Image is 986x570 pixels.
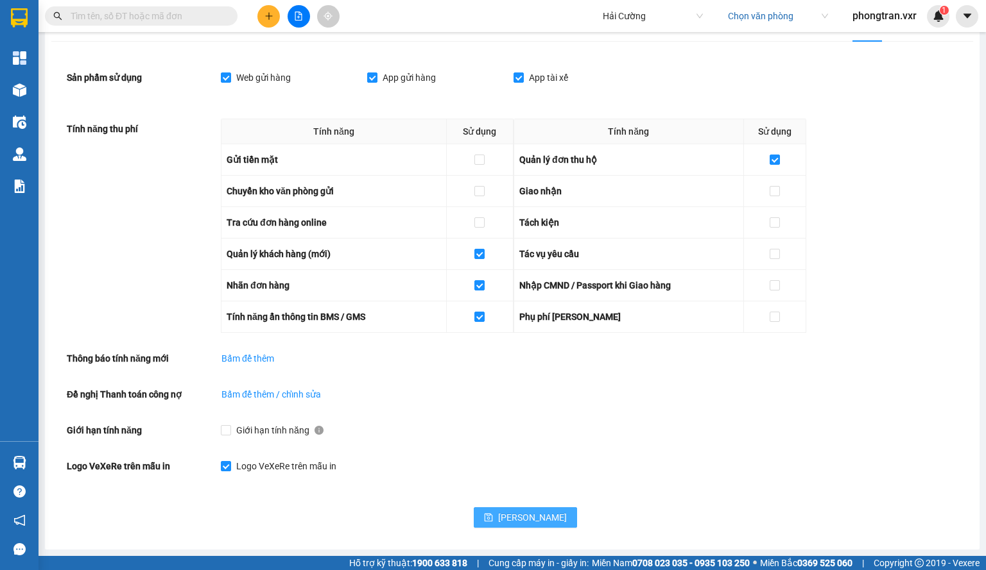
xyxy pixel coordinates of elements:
th: Sử dụng [447,119,514,144]
img: warehouse-icon [13,147,26,161]
span: caret-down [962,10,973,22]
label: Đề nghị Thanh toán công nợ [67,384,188,405]
span: Hải Cường [603,6,703,26]
span: file-add [294,12,303,21]
img: icon-new-feature [933,10,944,22]
div: Nhập CMND / Passport khi Giao hàng [519,278,738,292]
img: warehouse-icon [13,456,26,469]
span: message [13,543,26,555]
strong: 0708 023 035 - 0935 103 250 [632,558,750,568]
strong: 1900 633 818 [412,558,467,568]
th: Sử dụng [744,119,807,144]
label: Sản phẩm sử dụng [67,67,148,88]
span: Bấm để thêm / chỉnh sửa [221,387,321,401]
th: Tính năng [514,119,744,144]
span: info-circle [315,426,324,435]
span: copyright [915,558,924,567]
span: App tài xế [524,71,573,85]
span: Bấm để thêm [221,351,274,365]
span: ⚪️ [753,560,757,566]
span: plus [264,12,273,21]
th: Tính năng [221,119,447,144]
span: [PERSON_NAME] [498,510,567,524]
span: question-circle [13,485,26,498]
label: Thông báo tính năng mới [67,348,175,369]
div: Chuyển kho văn phòng gửi [227,184,441,198]
span: Miền Bắc [760,556,852,570]
span: | [862,556,864,570]
div: Tách kiện [519,215,738,230]
img: warehouse-icon [13,83,26,97]
div: Gửi tiền mặt [227,153,441,167]
div: Phụ phí [PERSON_NAME] [519,310,738,324]
div: Tác vụ yêu cầu [519,247,738,261]
img: dashboard-icon [13,51,26,65]
strong: 0369 525 060 [797,558,852,568]
img: solution-icon [13,180,26,193]
span: App gửi hàng [377,71,441,85]
span: Logo VeXeRe trên mẫu in [236,461,336,471]
button: file-add [288,5,310,28]
div: Tính năng ẩn thông tin BMS / GMS [227,310,441,324]
button: save[PERSON_NAME] [474,507,577,528]
button: aim [317,5,340,28]
input: Tìm tên, số ĐT hoặc mã đơn [71,9,222,23]
span: notification [13,514,26,526]
label: Logo VeXeRe trên mẫu in [67,456,177,476]
span: 1 [942,6,946,15]
span: Hỗ trợ kỹ thuật: [349,556,467,570]
span: Giới hạn tính năng [236,425,309,435]
span: | [477,556,479,570]
span: Web gửi hàng [231,71,296,85]
div: Giao nhận [519,184,738,198]
sup: 1 [940,6,949,15]
button: caret-down [956,5,978,28]
span: save [484,513,493,523]
span: aim [324,12,333,21]
label: Tính năng thu phí [67,119,144,139]
span: search [53,12,62,21]
label: Giới hạn tính năng [67,420,148,440]
img: warehouse-icon [13,115,26,129]
div: Nhãn đơn hàng [227,278,441,292]
span: Miền Nam [592,556,750,570]
button: Bấm để thêm / chỉnh sửa [221,384,322,405]
div: Quản lý khách hàng (mới) [227,247,441,261]
span: phongtran.vxr [842,8,927,24]
span: Cung cấp máy in - giấy in: [489,556,589,570]
div: Quản lý đơn thu hộ [519,153,738,167]
button: Bấm để thêm [221,348,275,369]
img: logo-vxr [11,8,28,28]
button: plus [257,5,280,28]
div: Tra cứu đơn hàng online [227,215,441,230]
